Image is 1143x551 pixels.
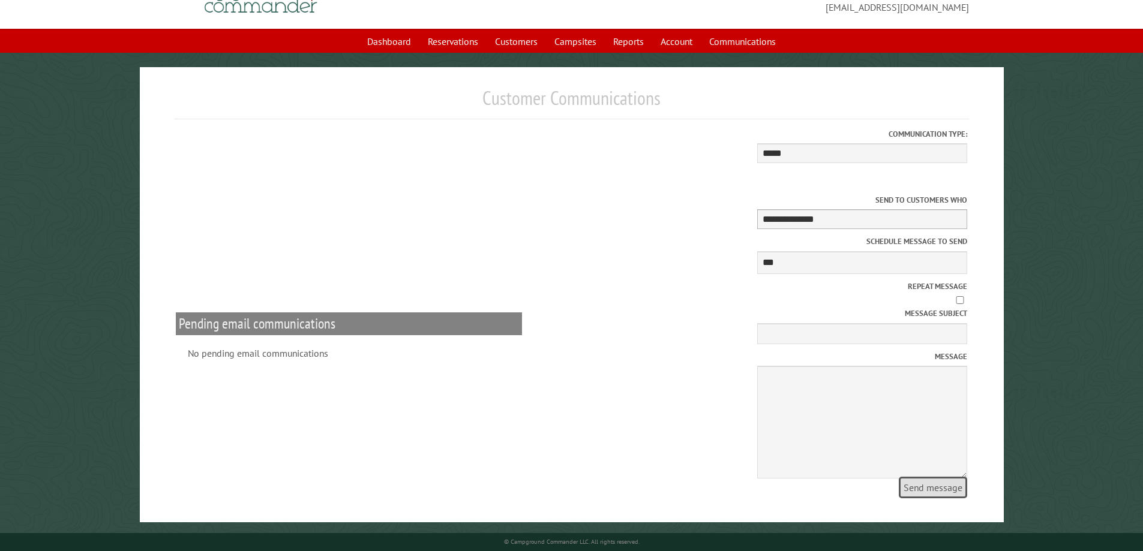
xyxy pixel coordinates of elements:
[526,194,968,206] label: Send to customers who
[174,86,970,119] h1: Customer Communications
[488,30,545,53] a: Customers
[526,236,968,247] label: Schedule message to send
[702,30,783,53] a: Communications
[526,281,968,292] label: Repeat message
[899,477,967,498] span: Send message
[606,30,651,53] a: Reports
[421,30,485,53] a: Reservations
[188,347,510,359] div: No pending email communications
[504,538,640,546] small: © Campground Commander LLC. All rights reserved.
[360,30,418,53] a: Dashboard
[653,30,700,53] a: Account
[176,312,522,335] h2: Pending email communications
[526,308,968,319] label: Message subject
[211,128,968,140] label: Communication type:
[547,30,604,53] a: Campsites
[526,351,968,362] label: Message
